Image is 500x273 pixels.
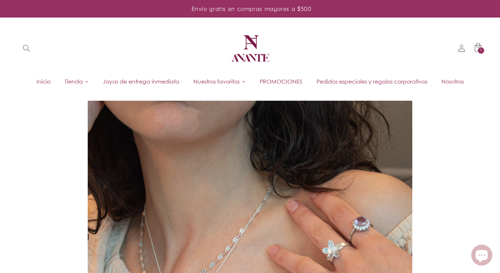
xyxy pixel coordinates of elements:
[309,76,434,87] a: Pedidos especiales y regalos corporativos
[229,27,271,69] img: Anante Joyería | Diseño mexicano
[193,78,240,85] span: Nuestros favoritos
[36,78,51,85] span: Inicio
[441,78,464,85] span: Nosotros
[65,78,83,85] span: Tienda
[260,78,302,85] span: PROMOCIONES
[96,76,186,87] a: Joyas de entrega inmediata
[469,245,494,267] inbox-online-store-chat: Chat de la tienda online Shopify
[480,47,482,54] span: 1
[58,76,96,87] a: Tienda
[19,40,35,56] summary: Búsqueda
[192,5,312,12] span: Envío gratis en compras mayores a $500
[226,25,274,72] a: Anante Joyería | Diseño mexicano
[103,78,179,85] span: Joyas de entrega inmediata
[29,76,58,87] a: Inicio
[253,76,309,87] a: PROMOCIONES
[186,76,253,87] a: Nuestros favoritos
[316,78,427,85] span: Pedidos especiales y regalos corporativos
[434,76,471,87] a: Nosotros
